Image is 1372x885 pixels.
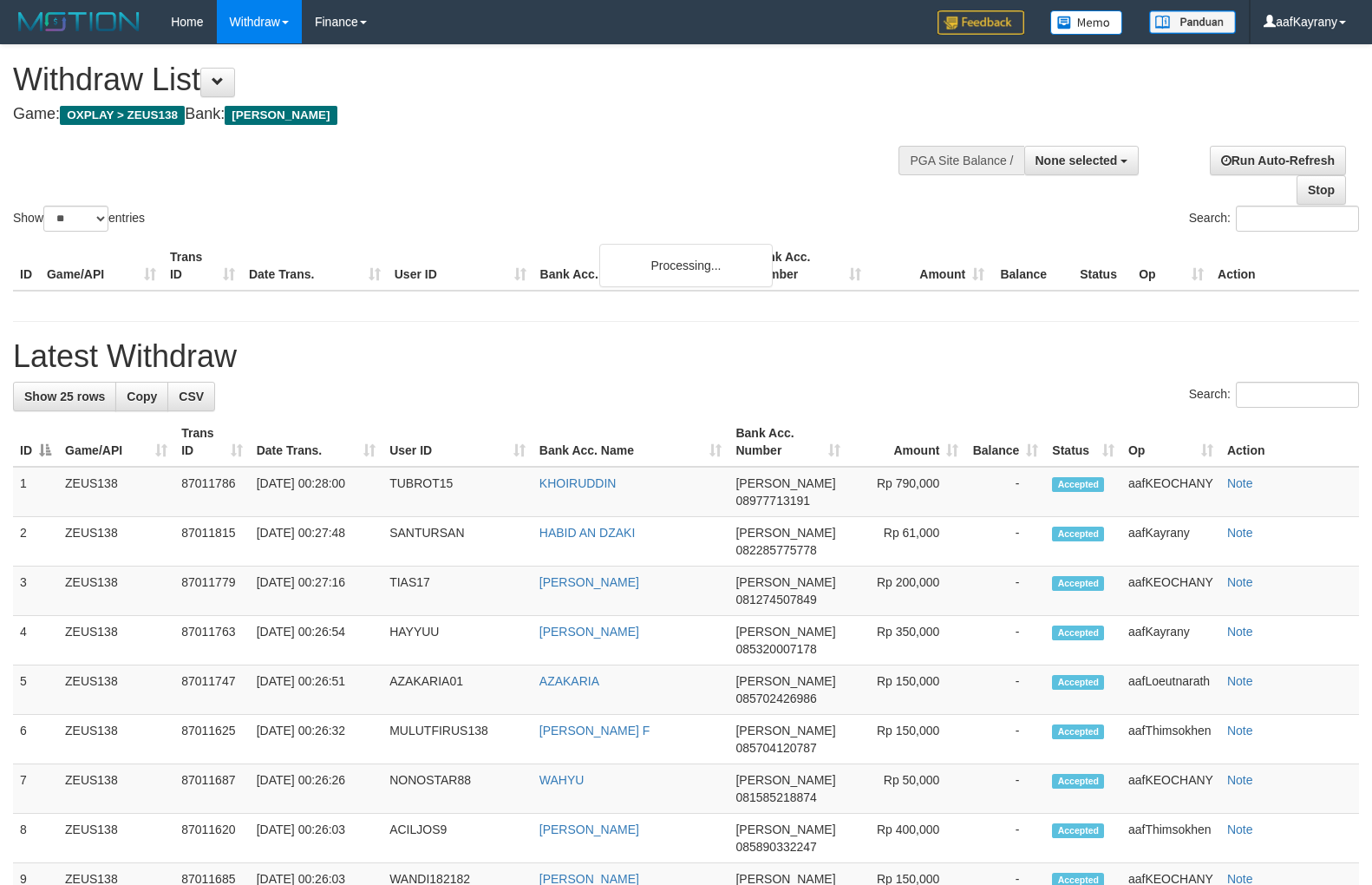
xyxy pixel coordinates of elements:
[250,665,383,715] td: [DATE] 00:26:51
[13,382,116,411] a: Show 25 rows
[382,665,532,715] td: AZAKARIA01
[965,567,1045,616] td: -
[735,692,816,705] span: Copy 085702426986 to clipboard
[539,773,585,787] a: WAHYU
[13,567,58,616] td: 3
[13,764,58,814] td: 7
[539,724,650,737] a: [PERSON_NAME] F
[735,526,835,540] span: [PERSON_NAME]
[382,814,532,863] td: ACILJOS9
[167,382,215,411] a: CSV
[1121,417,1220,467] th: Op: activate to sort column ascending
[58,467,174,517] td: ZEUS138
[382,715,532,764] td: MULUTFIRUS138
[1052,576,1104,591] span: Accepted
[735,593,816,606] span: Copy 081274507849 to clipboard
[735,773,835,787] span: [PERSON_NAME]
[163,241,242,291] th: Trans ID
[1121,715,1220,764] td: aafThimsokhen
[127,390,157,403] span: Copy
[735,575,835,589] span: [PERSON_NAME]
[1227,575,1253,589] a: Note
[174,417,250,467] th: Trans ID: activate to sort column ascending
[1045,417,1121,467] th: Status: activate to sort column ascending
[1121,517,1220,567] td: aafKayrany
[1052,675,1104,690] span: Accepted
[382,616,532,665] td: HAYYUU
[965,814,1045,863] td: -
[1052,774,1104,789] span: Accepted
[735,625,835,639] span: [PERSON_NAME]
[13,417,58,467] th: ID: activate to sort column descending
[898,146,1023,175] div: PGA Site Balance /
[1227,674,1253,688] a: Note
[1211,241,1359,291] th: Action
[43,206,108,232] select: Showentries
[1050,10,1123,35] img: Button%20Memo.svg
[13,715,58,764] td: 6
[58,417,174,467] th: Game/API: activate to sort column ascending
[382,467,532,517] td: TUBROT15
[1189,206,1359,232] label: Search:
[1227,724,1253,737] a: Note
[174,567,250,616] td: 87011779
[250,467,383,517] td: [DATE] 00:28:00
[847,814,965,863] td: Rp 400,000
[539,476,617,490] a: KHOIRUDDIN
[735,674,835,688] span: [PERSON_NAME]
[539,823,639,836] a: [PERSON_NAME]
[174,616,250,665] td: 87011763
[382,567,532,616] td: TIAS17
[735,476,835,490] span: [PERSON_NAME]
[1024,146,1140,175] button: None selected
[13,517,58,567] td: 2
[250,814,383,863] td: [DATE] 00:26:03
[735,840,816,854] span: Copy 085890332247 to clipboard
[1121,616,1220,665] td: aafKayrany
[13,616,58,665] td: 4
[1052,823,1104,838] span: Accepted
[174,814,250,863] td: 87011620
[735,741,816,755] span: Copy 085704120787 to clipboard
[250,567,383,616] td: [DATE] 00:27:16
[58,764,174,814] td: ZEUS138
[13,339,1359,374] h1: Latest Withdraw
[533,241,746,291] th: Bank Acc. Name
[58,567,174,616] td: ZEUS138
[965,517,1045,567] td: -
[735,494,810,508] span: Copy 08977713191 to clipboard
[965,467,1045,517] td: -
[1121,567,1220,616] td: aafKEOCHANY
[735,823,835,836] span: [PERSON_NAME]
[388,241,533,291] th: User ID
[13,62,898,97] h1: Withdraw List
[24,390,105,403] span: Show 25 rows
[1227,773,1253,787] a: Note
[1149,10,1236,34] img: panduan.png
[847,715,965,764] td: Rp 150,000
[250,715,383,764] td: [DATE] 00:26:32
[174,665,250,715] td: 87011747
[60,106,185,125] span: OXPLAY > ZEUS138
[965,665,1045,715] td: -
[1052,626,1104,640] span: Accepted
[40,241,163,291] th: Game/API
[174,467,250,517] td: 87011786
[13,106,898,123] h4: Game: Bank:
[1227,476,1253,490] a: Note
[735,642,816,656] span: Copy 085320007178 to clipboard
[1121,665,1220,715] td: aafLoeutnarath
[1036,154,1118,167] span: None selected
[991,241,1073,291] th: Balance
[13,9,145,35] img: MOTION_logo.png
[1220,417,1359,467] th: Action
[847,665,965,715] td: Rp 150,000
[13,241,40,291] th: ID
[735,790,816,804] span: Copy 081585218874 to clipboard
[1189,382,1359,408] label: Search:
[174,517,250,567] td: 87011815
[58,616,174,665] td: ZEUS138
[539,575,639,589] a: [PERSON_NAME]
[539,674,599,688] a: AZAKARIA
[539,625,639,639] a: [PERSON_NAME]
